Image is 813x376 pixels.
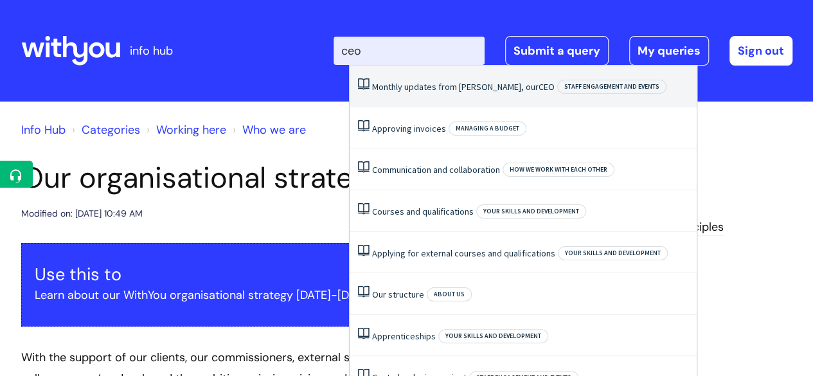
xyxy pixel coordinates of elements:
[505,36,609,66] a: Submit a query
[372,289,424,300] a: Our structure
[476,204,586,219] span: Your skills and development
[539,81,555,93] span: CEO
[729,36,792,66] a: Sign out
[143,120,226,140] li: Working here
[334,36,792,66] div: | -
[35,264,515,285] h3: Use this to
[372,123,446,134] a: Approving invoices
[21,122,66,138] a: Info Hub
[242,122,306,138] a: Who we are
[372,164,500,175] a: Communication and collaboration
[449,121,526,136] span: Managing a budget
[438,329,548,343] span: Your skills and development
[21,206,143,222] div: Modified on: [DATE] 10:49 AM
[69,120,140,140] li: Solution home
[372,330,436,342] a: Apprenticeships
[334,37,485,65] input: Search
[372,206,474,217] a: Courses and qualifications
[372,247,555,259] a: Applying for external courses and qualifications
[229,120,306,140] li: Who we are
[503,163,614,177] span: How we work with each other
[427,287,472,301] span: About Us
[629,36,709,66] a: My queries
[558,246,668,260] span: Your skills and development
[82,122,140,138] a: Categories
[130,40,173,61] p: info hub
[372,81,555,93] a: Monthly updates from [PERSON_NAME], ourCEO
[557,80,666,94] span: Staff engagement and events
[35,285,515,305] p: Learn about our WithYou organisational strategy [DATE]-[DATE].
[21,161,529,195] h1: Our organisational strategy
[156,122,226,138] a: Working here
